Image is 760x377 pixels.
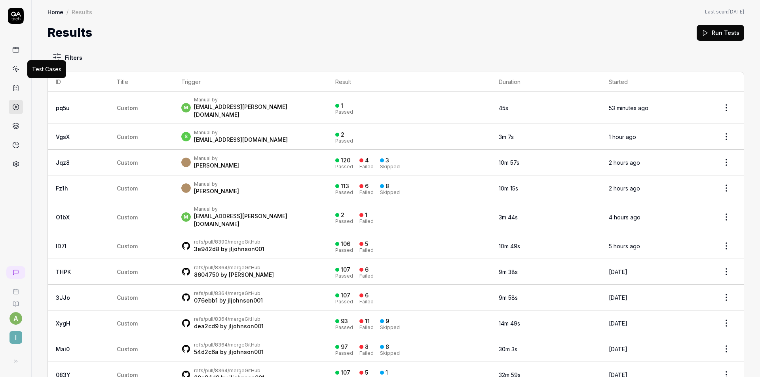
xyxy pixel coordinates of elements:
[341,183,349,190] div: 113
[365,240,368,248] div: 5
[499,346,517,352] time: 30m 3s
[117,159,138,166] span: Custom
[499,159,519,166] time: 10m 57s
[194,367,245,373] a: refs/pull/8364/merge
[359,299,374,304] div: Failed
[56,159,70,166] a: Jqz8
[72,8,92,16] div: Results
[194,342,264,348] div: GitHub
[56,320,70,327] a: XygH
[499,320,520,327] time: 14m 49s
[609,214,640,221] time: 4 hours ago
[194,316,264,322] div: GitHub
[194,297,218,304] a: 076ebb1
[609,294,627,301] time: [DATE]
[609,320,627,327] time: [DATE]
[609,159,640,166] time: 2 hours ago
[499,294,518,301] time: 9m 58s
[365,266,369,273] div: 6
[499,268,518,275] time: 9m 38s
[32,65,61,73] div: Test Cases
[194,239,264,245] div: GitHub
[359,274,374,278] div: Failed
[341,157,350,164] div: 120
[386,343,389,350] div: 8
[194,323,218,329] a: dea2cd9
[56,346,70,352] a: Mai0
[194,271,274,279] div: by
[9,331,22,344] span: I
[335,351,353,356] div: Passed
[117,294,138,301] span: Custom
[194,271,219,278] a: 8604750
[3,325,28,345] button: I
[228,323,264,329] a: jljohnson001
[194,245,264,253] div: by
[365,318,370,325] div: 11
[335,299,353,304] div: Passed
[56,214,70,221] a: O1bX
[327,72,491,92] th: Result
[194,297,263,305] div: by
[359,219,374,224] div: Failed
[117,268,138,275] span: Custom
[335,110,353,114] div: Passed
[9,312,22,325] button: a
[117,346,138,352] span: Custom
[194,290,245,296] a: refs/pull/8364/merge
[47,50,87,65] button: Filters
[359,190,374,195] div: Failed
[341,369,350,376] div: 107
[335,248,353,253] div: Passed
[341,240,350,248] div: 106
[194,265,274,271] div: GitHub
[386,369,388,376] div: 1
[609,105,648,111] time: 53 minutes ago
[194,97,319,103] div: Manual by
[194,290,263,297] div: GitHub
[499,243,520,249] time: 10m 49s
[359,248,374,253] div: Failed
[365,292,369,299] div: 6
[499,214,518,221] time: 3m 44s
[341,102,343,109] div: 1
[194,265,245,270] a: refs/pull/8364/merge
[601,72,709,92] th: Started
[56,243,66,249] a: lD7l
[609,133,636,140] time: 1 hour ago
[173,72,327,92] th: Trigger
[194,155,239,162] div: Manual by
[386,157,389,164] div: 3
[47,24,92,42] h1: Results
[194,212,319,228] div: [EMAIL_ADDRESS][PERSON_NAME][DOMAIN_NAME]
[6,266,25,279] a: New conversation
[194,316,245,322] a: refs/pull/8364/merge
[66,8,68,16] div: /
[705,8,744,15] button: Last scan:[DATE]
[335,139,353,143] div: Passed
[335,164,353,169] div: Passed
[499,185,518,192] time: 10m 15s
[228,348,264,355] a: jljohnson001
[359,164,374,169] div: Failed
[335,190,353,195] div: Passed
[359,325,374,330] div: Failed
[194,367,264,374] div: GitHub
[365,343,369,350] div: 8
[117,243,138,249] span: Custom
[228,297,263,304] a: jljohnson001
[697,25,744,41] button: Run Tests
[728,9,744,15] time: [DATE]
[341,131,344,138] div: 2
[56,133,70,140] a: VgsX
[341,292,350,299] div: 107
[609,185,640,192] time: 2 hours ago
[181,103,191,112] span: m
[341,266,350,273] div: 107
[609,243,640,249] time: 5 hours ago
[194,246,219,252] a: 3e942d8
[194,103,319,119] div: [EMAIL_ADDRESS][PERSON_NAME][DOMAIN_NAME]
[194,181,239,187] div: Manual by
[380,351,400,356] div: Skipped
